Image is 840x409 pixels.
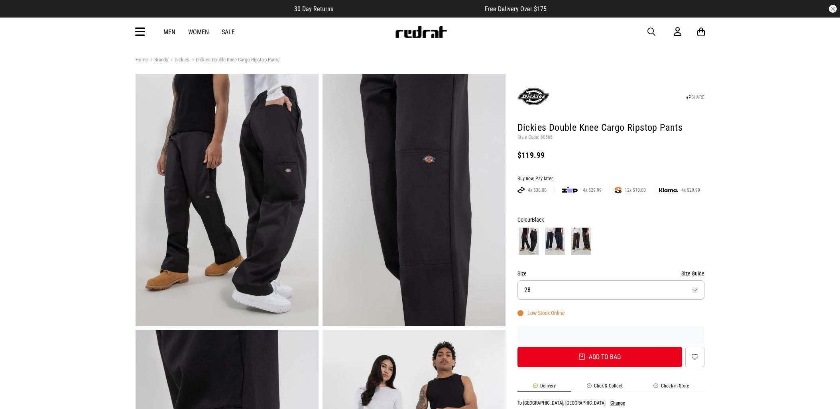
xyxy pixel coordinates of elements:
[222,28,235,36] a: Sale
[323,74,506,326] img: Dickies Double Knee Cargo Ripstop Pants in Black
[524,286,531,294] span: 28
[517,347,683,367] button: Add to bag
[517,187,525,193] img: AFTERPAY
[678,187,703,193] span: 4x $29.99
[517,81,549,112] img: Dickies
[517,383,571,392] li: Delivery
[681,269,704,278] button: Size Guide
[615,187,622,193] img: SPLITPAY
[148,57,168,64] a: Brands
[519,228,539,255] img: Black
[294,5,333,13] span: 30 Day Returns
[659,188,678,193] img: KLARNA
[168,57,189,64] a: Dickies
[517,134,705,141] p: Style Code: 60566
[517,215,705,224] div: Colour
[638,383,705,392] li: Check in Store
[545,228,565,255] img: Dark Navy
[188,28,209,36] a: Women
[580,187,605,193] span: 4x $29.99
[562,186,578,194] img: zip
[687,94,704,100] a: SHARE
[525,187,550,193] span: 4x $30.00
[517,400,606,406] p: To [GEOGRAPHIC_DATA], [GEOGRAPHIC_DATA]
[517,331,705,339] iframe: Customer reviews powered by Trustpilot
[189,57,279,64] a: Dickies Double Knee Cargo Ripstop Pants
[517,310,565,316] div: Low Stock Online
[517,269,705,278] div: Size
[532,216,544,223] span: Black
[517,122,705,134] h1: Dickies Double Knee Cargo Ripstop Pants
[163,28,175,36] a: Men
[517,150,705,160] div: $119.99
[395,26,447,38] img: Redrat logo
[517,176,705,182] div: Buy now, Pay later.
[349,5,469,13] iframe: Customer reviews powered by Trustpilot
[136,74,319,326] img: Dickies Double Knee Cargo Ripstop Pants in Black
[485,5,547,13] span: Free Delivery Over $175
[622,187,649,193] span: 12x $10.00
[571,228,591,255] img: Dark Brown
[517,280,705,300] button: 28
[610,400,625,406] button: Change
[571,383,638,392] li: Click & Collect
[136,57,148,63] a: Home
